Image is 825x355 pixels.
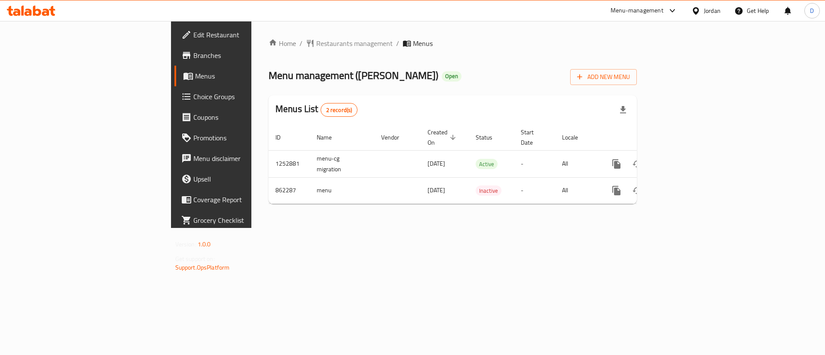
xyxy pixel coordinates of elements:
[193,133,302,143] span: Promotions
[175,262,230,273] a: Support.OpsPlatform
[599,124,696,151] th: Actions
[514,150,555,177] td: -
[174,66,309,86] a: Menus
[613,100,633,120] div: Export file
[193,112,302,122] span: Coupons
[174,148,309,169] a: Menu disclaimer
[174,127,309,148] a: Promotions
[310,177,374,203] td: menu
[193,30,302,40] span: Edit Restaurant
[174,169,309,189] a: Upsell
[381,132,410,143] span: Vendor
[317,132,343,143] span: Name
[555,177,599,203] td: All
[306,38,393,49] a: Restaurants management
[175,253,215,264] span: Get support on:
[198,239,211,250] span: 1.0.0
[476,186,501,196] span: Inactive
[611,6,663,16] div: Menu-management
[195,71,302,81] span: Menus
[174,24,309,45] a: Edit Restaurant
[175,239,196,250] span: Version:
[577,72,630,82] span: Add New Menu
[555,150,599,177] td: All
[606,154,627,174] button: more
[476,159,498,169] span: Active
[193,174,302,184] span: Upsell
[476,132,504,143] span: Status
[521,127,545,148] span: Start Date
[174,86,309,107] a: Choice Groups
[174,189,309,210] a: Coverage Report
[810,6,814,15] span: D
[428,158,445,169] span: [DATE]
[606,180,627,201] button: more
[269,38,637,49] nav: breadcrumb
[627,180,648,201] button: Change Status
[275,103,357,117] h2: Menus List
[174,210,309,231] a: Grocery Checklist
[193,194,302,205] span: Coverage Report
[562,132,589,143] span: Locale
[514,177,555,203] td: -
[704,6,721,15] div: Jordan
[428,185,445,196] span: [DATE]
[174,45,309,66] a: Branches
[321,103,358,117] div: Total records count
[269,124,696,204] table: enhanced table
[321,106,357,114] span: 2 record(s)
[396,38,399,49] li: /
[193,50,302,61] span: Branches
[428,127,458,148] span: Created On
[193,153,302,164] span: Menu disclaimer
[570,69,637,85] button: Add New Menu
[413,38,433,49] span: Menus
[442,73,461,80] span: Open
[310,150,374,177] td: menu-cg migration
[275,132,292,143] span: ID
[193,91,302,102] span: Choice Groups
[193,215,302,225] span: Grocery Checklist
[442,71,461,82] div: Open
[627,154,648,174] button: Change Status
[316,38,393,49] span: Restaurants management
[269,66,438,85] span: Menu management ( [PERSON_NAME] )
[174,107,309,127] a: Coupons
